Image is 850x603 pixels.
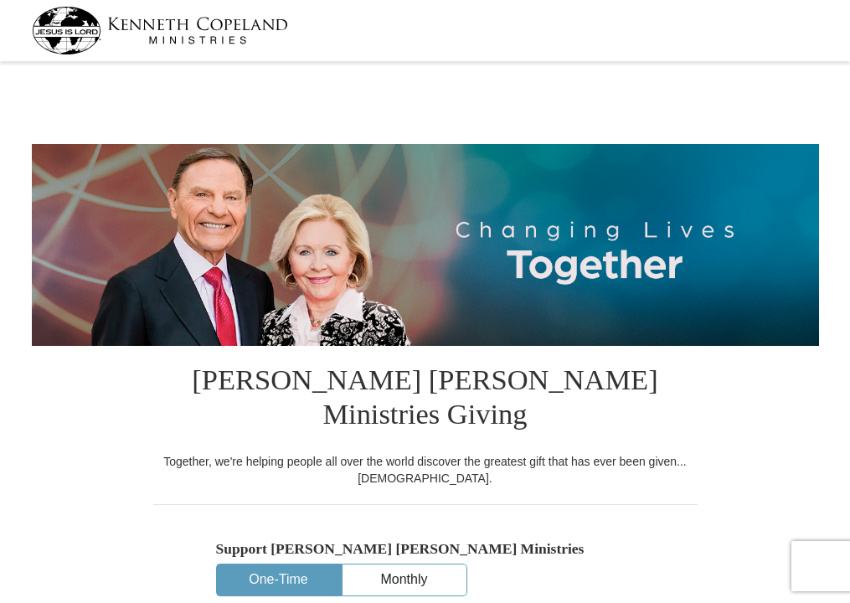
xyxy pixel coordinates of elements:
button: One-Time [217,564,341,595]
h1: [PERSON_NAME] [PERSON_NAME] Ministries Giving [153,346,698,453]
div: Together, we're helping people all over the world discover the greatest gift that has ever been g... [153,453,698,487]
img: kcm-header-logo.svg [32,7,288,54]
h5: Support [PERSON_NAME] [PERSON_NAME] Ministries [216,540,635,558]
button: Monthly [343,564,466,595]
